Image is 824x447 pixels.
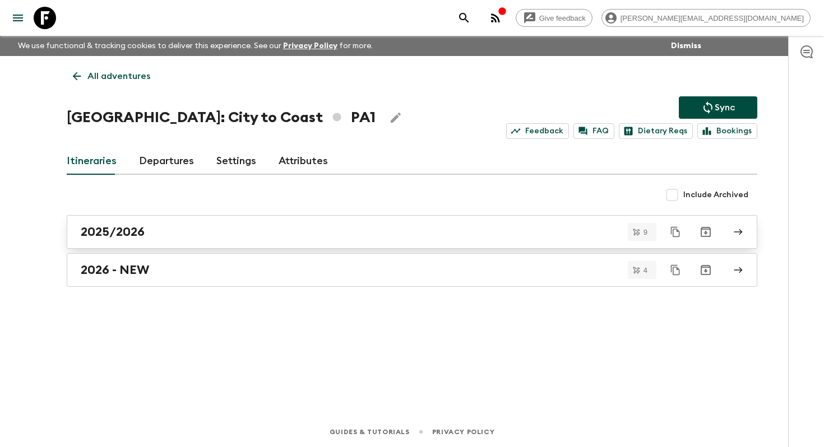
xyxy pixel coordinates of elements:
[516,9,592,27] a: Give feedback
[683,189,748,201] span: Include Archived
[67,215,757,249] a: 2025/2026
[216,148,256,175] a: Settings
[506,123,569,139] a: Feedback
[695,259,717,281] button: Archive
[637,229,654,236] span: 9
[139,148,194,175] a: Departures
[665,222,686,242] button: Duplicate
[637,267,654,274] span: 4
[614,14,810,22] span: [PERSON_NAME][EMAIL_ADDRESS][DOMAIN_NAME]
[385,106,407,129] button: Edit Adventure Title
[697,123,757,139] a: Bookings
[619,123,693,139] a: Dietary Reqs
[87,69,150,83] p: All adventures
[279,148,328,175] a: Attributes
[573,123,614,139] a: FAQ
[81,263,149,277] h2: 2026 - NEW
[665,260,686,280] button: Duplicate
[13,36,377,56] p: We use functional & tracking cookies to deliver this experience. See our for more.
[67,106,376,129] h1: [GEOGRAPHIC_DATA]: City to Coast PA1
[715,101,735,114] p: Sync
[7,7,29,29] button: menu
[695,221,717,243] button: Archive
[67,65,156,87] a: All adventures
[453,7,475,29] button: search adventures
[81,225,145,239] h2: 2025/2026
[601,9,811,27] div: [PERSON_NAME][EMAIL_ADDRESS][DOMAIN_NAME]
[533,14,592,22] span: Give feedback
[668,38,704,54] button: Dismiss
[67,148,117,175] a: Itineraries
[283,42,337,50] a: Privacy Policy
[432,426,494,438] a: Privacy Policy
[330,426,410,438] a: Guides & Tutorials
[67,253,757,287] a: 2026 - NEW
[679,96,757,119] button: Sync adventure departures to the booking engine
